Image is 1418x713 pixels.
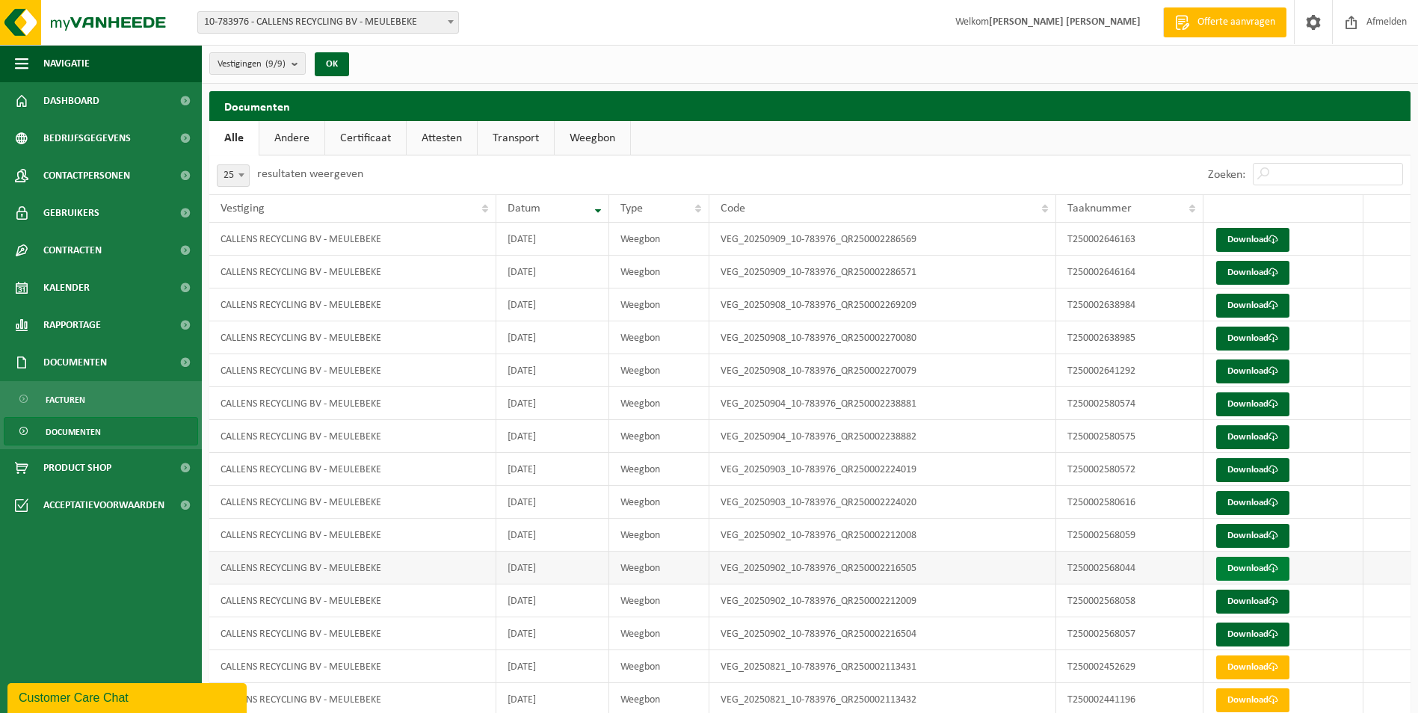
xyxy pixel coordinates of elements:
[218,53,286,75] span: Vestigingen
[496,650,609,683] td: [DATE]
[209,223,496,256] td: CALLENS RECYCLING BV - MEULEBEKE
[1216,261,1289,285] a: Download
[325,121,406,155] a: Certificaat
[609,321,709,354] td: Weegbon
[43,157,130,194] span: Contactpersonen
[609,288,709,321] td: Weegbon
[609,387,709,420] td: Weegbon
[209,52,306,75] button: Vestigingen(9/9)
[43,449,111,487] span: Product Shop
[496,223,609,256] td: [DATE]
[1216,623,1289,646] a: Download
[1216,458,1289,482] a: Download
[1216,524,1289,548] a: Download
[1056,223,1204,256] td: T250002646163
[496,453,609,486] td: [DATE]
[609,650,709,683] td: Weegbon
[1056,387,1204,420] td: T250002580574
[709,584,1055,617] td: VEG_20250902_10-783976_QR250002212009
[257,168,363,180] label: resultaten weergeven
[709,519,1055,552] td: VEG_20250902_10-783976_QR250002212008
[1194,15,1279,30] span: Offerte aanvragen
[496,420,609,453] td: [DATE]
[609,256,709,288] td: Weegbon
[1056,256,1204,288] td: T250002646164
[555,121,630,155] a: Weegbon
[209,387,496,420] td: CALLENS RECYCLING BV - MEULEBEKE
[1216,228,1289,252] a: Download
[620,203,643,214] span: Type
[496,288,609,321] td: [DATE]
[209,121,259,155] a: Alle
[1163,7,1286,37] a: Offerte aanvragen
[1216,294,1289,318] a: Download
[1216,590,1289,614] a: Download
[221,203,265,214] span: Vestiging
[1056,288,1204,321] td: T250002638984
[209,453,496,486] td: CALLENS RECYCLING BV - MEULEBEKE
[1056,354,1204,387] td: T250002641292
[609,617,709,650] td: Weegbon
[1067,203,1132,214] span: Taaknummer
[496,256,609,288] td: [DATE]
[496,321,609,354] td: [DATE]
[43,344,107,381] span: Documenten
[496,519,609,552] td: [DATE]
[46,386,85,414] span: Facturen
[1216,688,1289,712] a: Download
[1056,519,1204,552] td: T250002568059
[1216,327,1289,351] a: Download
[989,16,1141,28] strong: [PERSON_NAME] [PERSON_NAME]
[46,418,101,446] span: Documenten
[265,59,286,69] count: (9/9)
[609,584,709,617] td: Weegbon
[43,194,99,232] span: Gebruikers
[1056,420,1204,453] td: T250002580575
[709,650,1055,683] td: VEG_20250821_10-783976_QR250002113431
[209,650,496,683] td: CALLENS RECYCLING BV - MEULEBEKE
[496,552,609,584] td: [DATE]
[1056,453,1204,486] td: T250002580572
[209,91,1411,120] h2: Documenten
[209,617,496,650] td: CALLENS RECYCLING BV - MEULEBEKE
[197,11,459,34] span: 10-783976 - CALLENS RECYCLING BV - MEULEBEKE
[1056,650,1204,683] td: T250002452629
[315,52,349,76] button: OK
[1216,392,1289,416] a: Download
[1216,491,1289,515] a: Download
[709,288,1055,321] td: VEG_20250908_10-783976_QR250002269209
[609,519,709,552] td: Weegbon
[43,45,90,82] span: Navigatie
[1056,552,1204,584] td: T250002568044
[218,165,249,186] span: 25
[209,420,496,453] td: CALLENS RECYCLING BV - MEULEBEKE
[709,354,1055,387] td: VEG_20250908_10-783976_QR250002270079
[1056,486,1204,519] td: T250002580616
[1216,655,1289,679] a: Download
[609,223,709,256] td: Weegbon
[43,232,102,269] span: Contracten
[1216,425,1289,449] a: Download
[43,82,99,120] span: Dashboard
[209,321,496,354] td: CALLENS RECYCLING BV - MEULEBEKE
[43,120,131,157] span: Bedrijfsgegevens
[609,552,709,584] td: Weegbon
[7,680,250,713] iframe: chat widget
[1208,169,1245,181] label: Zoeken:
[496,617,609,650] td: [DATE]
[478,121,554,155] a: Transport
[709,256,1055,288] td: VEG_20250909_10-783976_QR250002286571
[209,552,496,584] td: CALLENS RECYCLING BV - MEULEBEKE
[1216,359,1289,383] a: Download
[209,256,496,288] td: CALLENS RECYCLING BV - MEULEBEKE
[209,519,496,552] td: CALLENS RECYCLING BV - MEULEBEKE
[217,164,250,187] span: 25
[209,354,496,387] td: CALLENS RECYCLING BV - MEULEBEKE
[1056,321,1204,354] td: T250002638985
[709,387,1055,420] td: VEG_20250904_10-783976_QR250002238881
[709,223,1055,256] td: VEG_20250909_10-783976_QR250002286569
[4,385,198,413] a: Facturen
[721,203,745,214] span: Code
[209,288,496,321] td: CALLENS RECYCLING BV - MEULEBEKE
